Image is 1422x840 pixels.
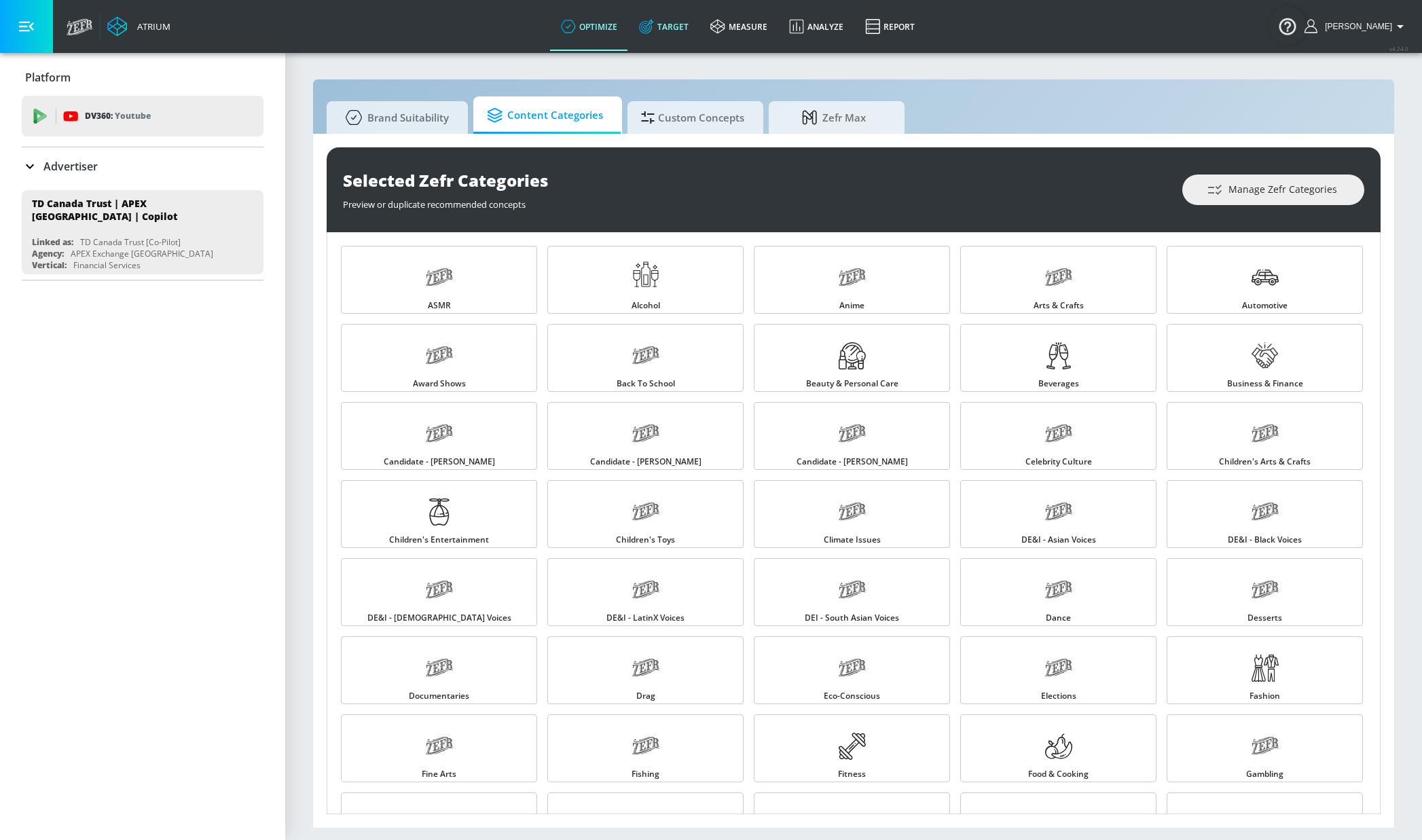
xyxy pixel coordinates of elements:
a: Award Shows [341,324,537,392]
div: Atrium [132,20,170,33]
a: Children's Arts & Crafts [1167,402,1363,470]
a: Children's Toys [547,480,744,548]
a: Alcohol [547,246,744,314]
span: login as: shannan.conley@zefr.com [1319,22,1392,31]
a: Analyze [778,2,854,51]
span: Beauty & Personal Care [806,380,898,388]
a: Celebrity Culture [960,402,1156,470]
p: Advertiser [43,159,98,174]
div: TD Canada Trust [Co-Pilot] [80,236,181,248]
span: Zefr Max [782,101,886,134]
a: measure [699,2,778,51]
span: Automotive [1242,302,1288,310]
div: TD Canada Trust | APEX [GEOGRAPHIC_DATA] | CopilotLinked as:TD Canada Trust [Co-Pilot]Agency:APEX... [22,190,263,274]
span: Children's Entertainment [389,536,489,544]
span: Documentaries [409,692,469,700]
span: Candidate - [PERSON_NAME] [797,458,908,466]
a: Beauty & Personal Care [754,324,950,392]
a: Elections [960,636,1156,704]
div: Vertical: [32,259,67,271]
span: Custom Concepts [641,101,744,134]
span: Children's Toys [616,536,675,544]
a: Beverages [960,324,1156,392]
span: Fitness [838,770,866,778]
span: DE&I - Asian Voices [1021,536,1096,544]
a: optimize [550,2,628,51]
span: Award Shows [413,380,466,388]
p: DV360: [85,109,151,124]
span: Brand Suitability [340,101,449,134]
a: Automotive [1167,246,1363,314]
span: Fine Arts [422,770,456,778]
a: Children's Entertainment [341,480,537,548]
div: Preview or duplicate recommended concepts [343,191,1169,211]
span: Gambling [1246,770,1283,778]
span: v 4.24.0 [1389,45,1408,52]
a: ASMR [341,246,537,314]
a: Climate Issues [754,480,950,548]
span: DE&I - LatinX Voices [606,614,685,622]
a: Business & Finance [1167,324,1363,392]
a: Documentaries [341,636,537,704]
a: Candidate - [PERSON_NAME] [341,402,537,470]
div: Financial Services [73,259,141,271]
span: Business & Finance [1227,380,1303,388]
a: Fishing [547,714,744,782]
span: Elections [1041,692,1076,700]
span: Alcohol [632,302,660,310]
a: DE&I - Asian Voices [960,480,1156,548]
button: Open Resource Center [1269,7,1307,45]
a: DE&I - LatinX Voices [547,558,744,626]
button: [PERSON_NAME] [1305,18,1408,35]
span: Fashion [1250,692,1280,700]
div: Linked as: [32,236,73,248]
a: Fashion [1167,636,1363,704]
span: Anime [839,302,864,310]
a: Candidate - [PERSON_NAME] [754,402,950,470]
span: DE&I - Black Voices [1228,536,1302,544]
a: Target [628,2,699,51]
a: Fine Arts [341,714,537,782]
div: Advertiser [22,147,263,185]
button: Manage Zefr Categories [1182,175,1364,205]
span: Content Categories [487,99,603,132]
div: Platform [22,58,263,96]
a: DE&I - Black Voices [1167,480,1363,548]
div: TD Canada Trust | APEX [GEOGRAPHIC_DATA] | Copilot [32,197,241,223]
div: APEX Exchange [GEOGRAPHIC_DATA] [71,248,213,259]
a: Anime [754,246,950,314]
span: Dance [1046,614,1071,622]
span: Candidate - [PERSON_NAME] [384,458,495,466]
span: Back to School [617,380,675,388]
a: DE&I - [DEMOGRAPHIC_DATA] Voices [341,558,537,626]
a: Drag [547,636,744,704]
span: Desserts [1247,614,1282,622]
div: DV360: Youtube [22,96,263,136]
p: Youtube [115,109,151,123]
a: Report [854,2,926,51]
a: Eco-Conscious [754,636,950,704]
a: DEI - South Asian Voices [754,558,950,626]
span: DE&I - [DEMOGRAPHIC_DATA] Voices [367,614,511,622]
span: Candidate - [PERSON_NAME] [590,458,701,466]
span: Arts & Crafts [1034,302,1084,310]
span: ASMR [428,302,451,310]
span: Eco-Conscious [824,692,880,700]
a: Fitness [754,714,950,782]
span: Beverages [1038,380,1079,388]
span: Manage Zefr Categories [1209,181,1337,198]
span: Drag [636,692,655,700]
a: Arts & Crafts [960,246,1156,314]
a: Back to School [547,324,744,392]
p: Platform [25,70,71,85]
span: Fishing [632,770,659,778]
span: Children's Arts & Crafts [1219,458,1311,466]
a: Atrium [107,16,170,37]
span: DEI - South Asian Voices [805,614,899,622]
span: Food & Cooking [1028,770,1089,778]
a: Desserts [1167,558,1363,626]
div: Agency: [32,248,64,259]
a: Dance [960,558,1156,626]
span: Celebrity Culture [1025,458,1092,466]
